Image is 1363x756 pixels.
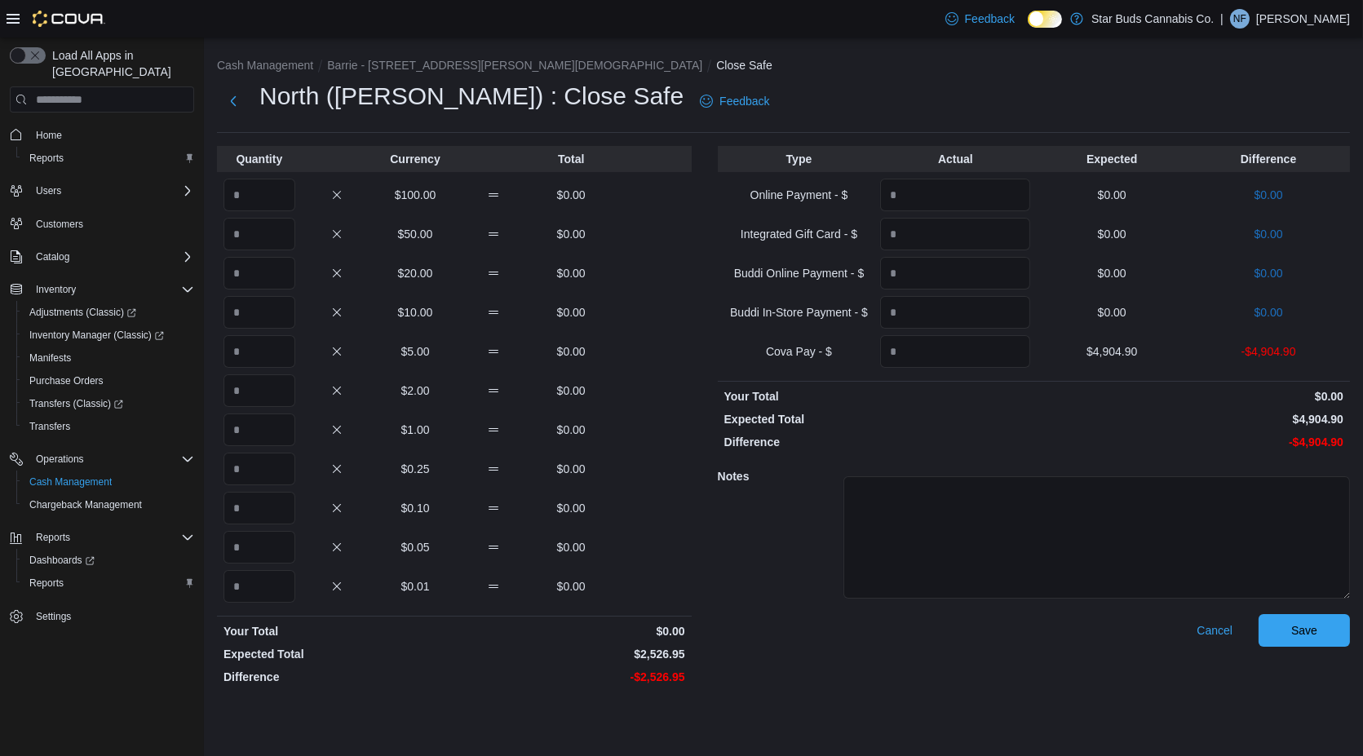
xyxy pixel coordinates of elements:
[3,212,201,236] button: Customers
[1037,187,1187,203] p: $0.00
[23,371,194,391] span: Purchase Orders
[23,417,77,436] a: Transfers
[223,646,451,662] p: Expected Total
[535,151,607,167] p: Total
[36,283,76,296] span: Inventory
[29,397,123,410] span: Transfers (Classic)
[46,47,194,80] span: Load All Apps in [GEOGRAPHIC_DATA]
[3,448,201,471] button: Operations
[23,495,194,515] span: Chargeback Management
[718,460,840,493] h5: Notes
[16,324,201,347] a: Inventory Manager (Classic)
[724,226,874,242] p: Integrated Gift Card - $
[1037,434,1343,450] p: -$4,904.90
[23,325,170,345] a: Inventory Manager (Classic)
[880,151,1030,167] p: Actual
[29,528,194,547] span: Reports
[223,453,295,485] input: Quantity
[379,461,451,477] p: $0.25
[223,623,451,639] p: Your Total
[29,606,194,626] span: Settings
[36,250,69,263] span: Catalog
[535,226,607,242] p: $0.00
[16,147,201,170] button: Reports
[29,607,77,626] a: Settings
[1220,9,1224,29] p: |
[1037,411,1343,427] p: $4,904.90
[1037,265,1187,281] p: $0.00
[379,265,451,281] p: $20.00
[23,472,118,492] a: Cash Management
[535,265,607,281] p: $0.00
[223,374,295,407] input: Quantity
[36,129,62,142] span: Home
[23,394,194,413] span: Transfers (Classic)
[23,303,143,322] a: Adjustments (Classic)
[880,179,1030,211] input: Quantity
[1190,614,1239,647] button: Cancel
[379,304,451,321] p: $10.00
[29,181,68,201] button: Users
[3,278,201,301] button: Inventory
[23,394,130,413] a: Transfers (Classic)
[719,93,769,109] span: Feedback
[880,296,1030,329] input: Quantity
[1193,187,1343,203] p: $0.00
[3,245,201,268] button: Catalog
[458,646,685,662] p: $2,526.95
[693,85,776,117] a: Feedback
[379,539,451,555] p: $0.05
[223,179,295,211] input: Quantity
[1197,622,1232,639] span: Cancel
[259,80,684,113] h1: North ([PERSON_NAME]) : Close Safe
[16,347,201,369] button: Manifests
[379,500,451,516] p: $0.10
[379,382,451,399] p: $2.00
[23,472,194,492] span: Cash Management
[535,422,607,438] p: $0.00
[1259,614,1350,647] button: Save
[1193,343,1343,360] p: -$4,904.90
[223,296,295,329] input: Quantity
[724,343,874,360] p: Cova Pay - $
[23,573,194,593] span: Reports
[29,475,112,489] span: Cash Management
[29,554,95,567] span: Dashboards
[23,550,194,570] span: Dashboards
[535,187,607,203] p: $0.00
[36,610,71,623] span: Settings
[880,218,1030,250] input: Quantity
[29,351,71,365] span: Manifests
[535,539,607,555] p: $0.00
[33,11,105,27] img: Cova
[223,257,295,290] input: Quantity
[3,122,201,146] button: Home
[1037,226,1187,242] p: $0.00
[1193,151,1343,167] p: Difference
[724,304,874,321] p: Buddi In-Store Payment - $
[16,549,201,572] a: Dashboards
[23,417,194,436] span: Transfers
[29,374,104,387] span: Purchase Orders
[23,148,70,168] a: Reports
[535,343,607,360] p: $0.00
[223,335,295,368] input: Quantity
[1233,9,1246,29] span: NF
[23,550,101,570] a: Dashboards
[29,280,82,299] button: Inventory
[724,411,1031,427] p: Expected Total
[29,449,91,469] button: Operations
[1037,151,1187,167] p: Expected
[724,187,874,203] p: Online Payment - $
[1230,9,1250,29] div: Noah Folino
[3,526,201,549] button: Reports
[379,187,451,203] p: $100.00
[1028,28,1029,29] span: Dark Mode
[724,388,1031,405] p: Your Total
[223,669,451,685] p: Difference
[23,573,70,593] a: Reports
[535,578,607,595] p: $0.00
[29,247,194,267] span: Catalog
[458,669,685,685] p: -$2,526.95
[223,218,295,250] input: Quantity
